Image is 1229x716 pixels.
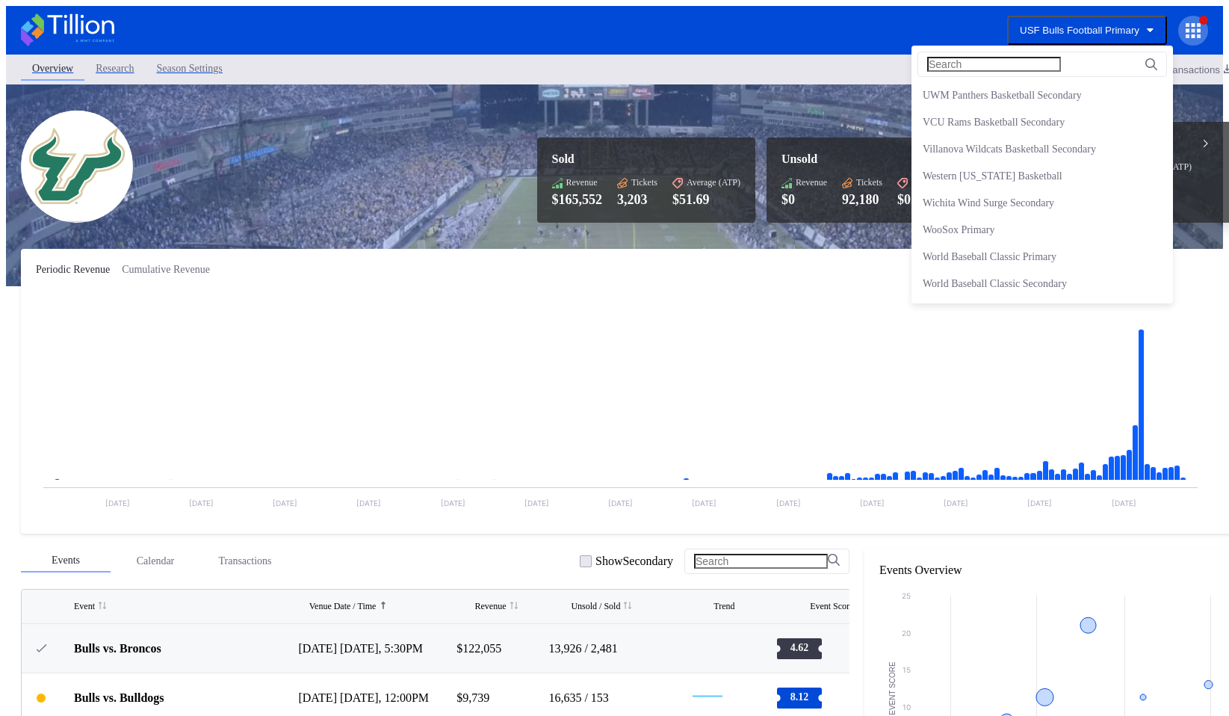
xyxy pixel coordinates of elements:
[923,251,1056,263] div: World Baseball Classic Primary
[927,57,1061,72] input: Search
[923,90,1082,102] div: UWM Panthers Basketball Secondary
[923,278,1067,290] div: World Baseball Classic Secondary
[923,170,1062,182] div: Western [US_STATE] Basketball
[923,224,994,236] div: WooSox Primary
[923,143,1096,155] div: Villanova Wildcats Basketball Secondary
[923,197,1054,209] div: Wichita Wind Surge Secondary
[923,117,1065,129] div: VCU Rams Basketball Secondary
